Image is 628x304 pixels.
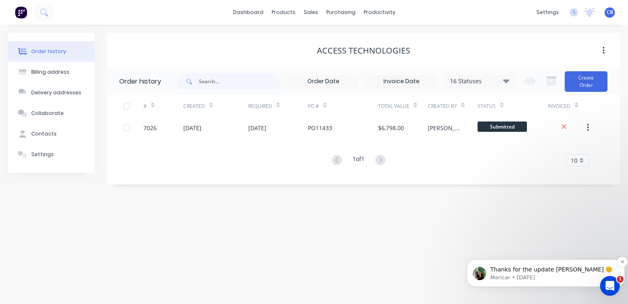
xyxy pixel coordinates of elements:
div: Order history [31,48,66,55]
div: Required [248,103,272,110]
div: PO11433 [308,124,332,132]
div: products [268,6,300,19]
span: 10 [571,156,577,165]
button: Create Order [565,71,607,92]
button: Billing address [8,62,95,82]
div: 1 of 1 [353,154,365,166]
div: Created By [428,95,478,117]
div: Total Value [378,95,428,117]
div: [DATE] [183,124,201,132]
div: Total Value [378,103,409,110]
button: Contacts [8,124,95,144]
button: Collaborate [8,103,95,124]
div: Created [183,103,205,110]
a: dashboard [229,6,268,19]
div: 16 Statuses [445,77,514,86]
input: Invoice Date [367,75,436,88]
div: [DATE] [248,124,266,132]
iframe: Intercom live chat [600,276,620,296]
div: Order history [119,77,161,87]
div: Status [478,103,496,110]
div: 7026 [143,124,157,132]
button: Order history [8,41,95,62]
div: PO # [308,103,319,110]
div: Billing address [31,68,69,76]
div: Invoiced [548,103,570,110]
button: Delivery addresses [8,82,95,103]
div: productivity [360,6,399,19]
span: CB [607,9,613,16]
div: # [143,95,183,117]
div: Status [478,95,547,117]
div: settings [532,6,563,19]
div: Invoiced [548,95,588,117]
div: Contacts [31,130,57,138]
input: Search... [199,73,280,90]
div: Created [183,95,248,117]
button: Settings [8,144,95,165]
img: Factory [15,6,27,19]
span: Submitted [478,122,527,132]
div: Settings [31,151,54,158]
div: Created By [428,103,457,110]
div: sales [300,6,322,19]
iframe: Intercom notifications message [464,242,628,300]
div: Collaborate [31,110,64,117]
div: PO # [308,95,378,117]
div: # [143,103,147,110]
div: purchasing [322,6,360,19]
input: Order Date [289,75,358,88]
div: Required [248,95,308,117]
div: Delivery addresses [31,89,81,96]
div: [PERSON_NAME] [428,124,461,132]
div: Access Technologies [317,46,410,56]
span: 1 [617,276,623,283]
div: $6,798.00 [378,124,404,132]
